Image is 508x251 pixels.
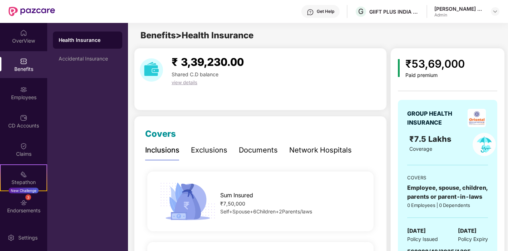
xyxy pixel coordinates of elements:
[1,179,46,186] div: Stepathon
[9,7,55,16] img: New Pazcare Logo
[434,5,484,12] div: [PERSON_NAME] Deb
[407,227,426,235] span: [DATE]
[369,8,419,15] div: GIIFT PLUS INDIA PRIVATE LIMITED
[20,114,27,121] img: svg+xml;base64,PHN2ZyBpZD0iQ0RfQWNjb3VudHMiIGRhdGEtbmFtZT0iQ0QgQWNjb3VudHMiIHhtbG5zPSJodHRwOi8vd3...
[172,55,244,68] span: ₹ 3,39,230.00
[20,199,27,206] img: svg+xml;base64,PHN2ZyBpZD0iRW5kb3JzZW1lbnRzIiB4bWxucz0iaHR0cDovL3d3dy53My5vcmcvMjAwMC9zdmciIHdpZH...
[434,12,484,18] div: Admin
[158,180,218,222] img: icon
[317,9,334,14] div: Get Help
[407,109,465,127] div: GROUP HEALTH INSURANCE
[172,79,197,85] span: view details
[9,188,39,193] div: New Challenge
[20,58,27,65] img: svg+xml;base64,PHN2ZyBpZD0iQmVuZWZpdHMiIHhtbG5zPSJodHRwOi8vd3d3LnczLm9yZy8yMDAwL3N2ZyIgd2lkdGg9Ij...
[407,235,438,243] span: Policy Issued
[20,29,27,37] img: svg+xml;base64,PHN2ZyBpZD0iSG9tZSIgeG1sbnM9Imh0dHA6Ly93d3cudzMub3JnLzIwMDAvc3ZnIiB3aWR0aD0iMjAiIG...
[25,194,31,200] div: 3
[220,191,253,200] span: Sum Insured
[145,129,176,139] span: Covers
[407,183,488,201] div: Employee, spouse, children, parents or parent-in-laws
[458,227,477,235] span: [DATE]
[20,171,27,178] img: svg+xml;base64,PHN2ZyB4bWxucz0iaHR0cDovL3d3dy53My5vcmcvMjAwMC9zdmciIHdpZHRoPSIyMSIgaGVpZ2h0PSIyMC...
[407,174,488,181] div: COVERS
[458,235,488,243] span: Policy Expiry
[239,145,278,156] div: Documents
[473,133,496,156] img: policyIcon
[191,145,227,156] div: Exclusions
[172,71,218,77] span: Shared C.D balance
[220,208,312,214] span: Self+Spouse+6Children+2Parents/laws
[140,58,163,82] img: download
[398,59,400,77] img: icon
[405,72,465,78] div: Paid premium
[409,134,453,144] span: ₹7.5 Lakhs
[20,86,27,93] img: svg+xml;base64,PHN2ZyBpZD0iRW1wbG95ZWVzIiB4bWxucz0iaHR0cDovL3d3dy53My5vcmcvMjAwMC9zdmciIHdpZHRoPS...
[8,234,15,241] img: svg+xml;base64,PHN2ZyBpZD0iU2V0dGluZy0yMHgyMCIgeG1sbnM9Imh0dHA6Ly93d3cudzMub3JnLzIwMDAvc3ZnIiB3aW...
[289,145,352,156] div: Network Hospitals
[59,56,117,62] div: Accidental Insurance
[59,37,117,44] div: Health Insurance
[140,30,253,40] span: Benefits > Health Insurance
[468,109,486,127] img: insurerLogo
[409,146,432,152] span: Coverage
[307,9,314,16] img: svg+xml;base64,PHN2ZyBpZD0iSGVscC0zMngzMiIgeG1sbnM9Imh0dHA6Ly93d3cudzMub3JnLzIwMDAvc3ZnIiB3aWR0aD...
[492,9,498,14] img: svg+xml;base64,PHN2ZyBpZD0iRHJvcGRvd24tMzJ4MzIiIHhtbG5zPSJodHRwOi8vd3d3LnczLm9yZy8yMDAwL3N2ZyIgd2...
[220,200,364,208] div: ₹7,50,000
[358,7,364,16] span: G
[145,145,179,156] div: Inclusions
[405,55,465,72] div: ₹53,69,000
[16,234,40,241] div: Settings
[20,143,27,150] img: svg+xml;base64,PHN2ZyBpZD0iQ2xhaW0iIHhtbG5zPSJodHRwOi8vd3d3LnczLm9yZy8yMDAwL3N2ZyIgd2lkdGg9IjIwIi...
[407,202,488,209] div: 0 Employees | 0 Dependents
